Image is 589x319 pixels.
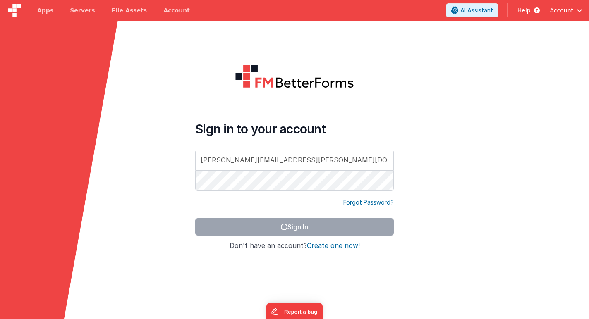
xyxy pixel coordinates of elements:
[343,198,394,207] a: Forgot Password?
[112,6,147,14] span: File Assets
[195,242,394,250] h4: Don't have an account?
[37,6,53,14] span: Apps
[70,6,95,14] span: Servers
[307,242,360,250] button: Create one now!
[550,6,573,14] span: Account
[460,6,493,14] span: AI Assistant
[550,6,582,14] button: Account
[195,150,394,170] input: Email Address
[446,3,498,17] button: AI Assistant
[195,218,394,236] button: Sign In
[517,6,531,14] span: Help
[195,121,394,136] h4: Sign in to your account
